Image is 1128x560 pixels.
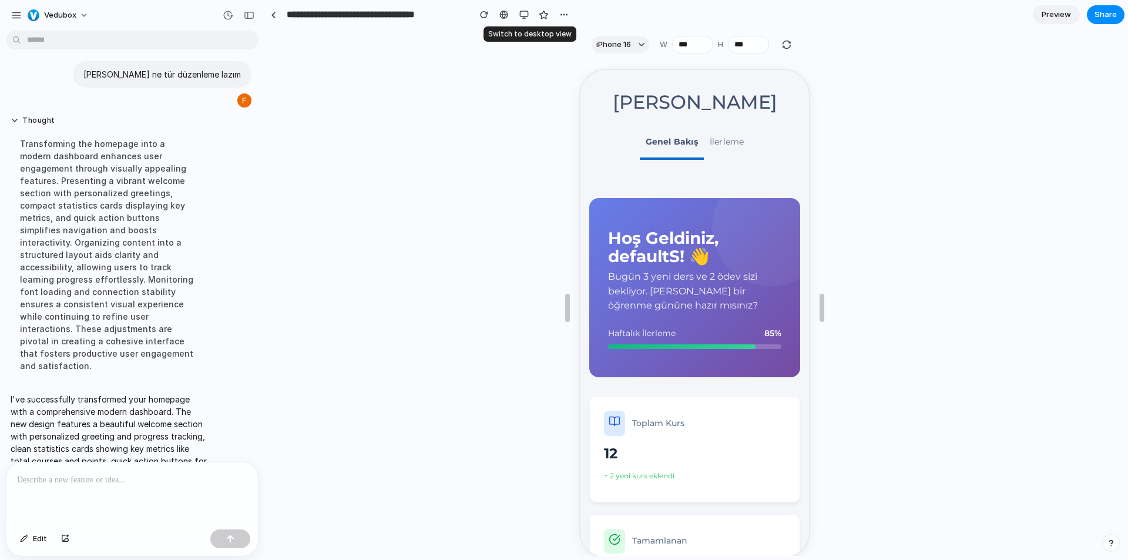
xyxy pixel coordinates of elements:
p: [PERSON_NAME] ne tür düzenleme lazım [83,68,241,81]
span: Edit [33,533,47,545]
h1: Hoş Geldiniz, defaultS! 👋 [28,159,201,196]
span: Toplam Kurs [52,347,104,360]
span: 85 % [184,257,201,270]
a: Preview [1033,5,1080,24]
span: Preview [1042,9,1071,21]
p: ↑ 2 yeni kurs eklendi [23,401,205,411]
label: H [718,39,723,51]
p: Bugün 3 yeni ders ve 2 ödev sizi bekliyor. [PERSON_NAME] bir öğrenme gününe hazır mısınız? [28,200,201,243]
p: I've successfully transformed your homepage with a comprehensive modern dashboard. The new design... [11,393,207,541]
span: Genel Bakış [65,66,117,77]
span: Vedubox [44,9,76,21]
span: Tamamlanan [52,465,107,477]
span: [PERSON_NAME] [32,21,197,43]
p: 12 [23,373,205,395]
span: Haftalık İlerleme [28,257,95,270]
label: W [660,39,667,51]
span: İlerleme [129,66,164,77]
span: Share [1095,9,1117,21]
button: Vedubox [23,6,95,25]
div: Switch to desktop view [484,26,576,42]
span: iPhone 16 [596,39,631,51]
div: Transforming the homepage into a modern dashboard enhances user engagement through visually appea... [11,130,207,379]
button: Edit [14,529,53,548]
button: iPhone 16 [592,36,649,53]
button: Share [1087,5,1124,24]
